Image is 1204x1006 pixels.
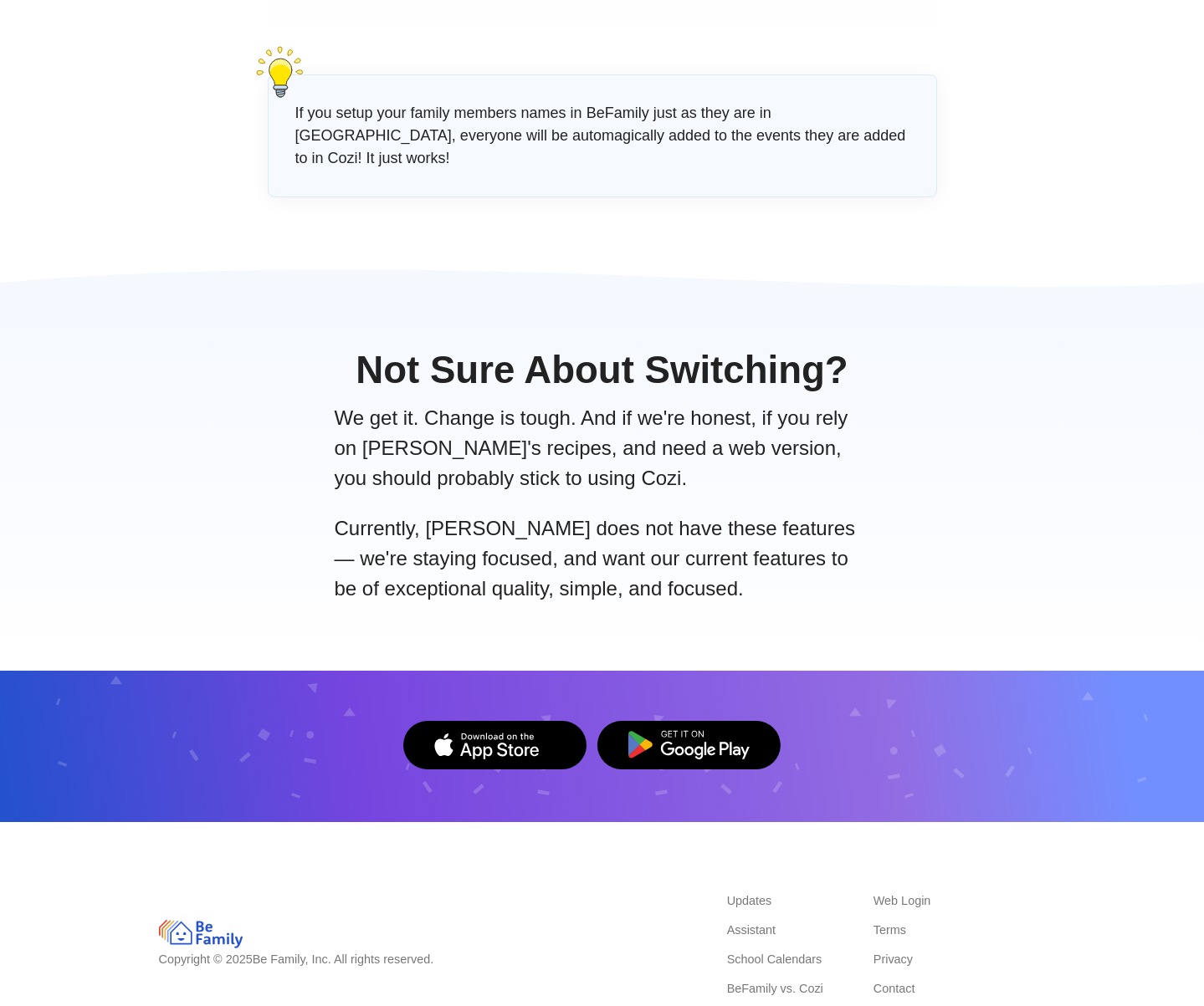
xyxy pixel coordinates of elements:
a: Web Login [874,894,931,907]
a: School Calendars [727,952,822,966]
img: BeFamily on the Google Play Store [597,721,781,769]
h2: Not Sure About Switching? [126,351,1079,390]
img: BeFamily on the Apple App Store [403,721,587,769]
a: BeFamily vs. Cozi [727,982,823,995]
p: Currently, [PERSON_NAME] does not have these features — we're staying focused, and want our curre... [335,513,870,604]
a: Privacy [874,952,913,966]
p: Copyright © 2025 [159,951,592,969]
p: We get it. Change is tough. And if we're honest, if you rely on [PERSON_NAME]'s recipes, and need... [335,403,870,493]
a: Terms [874,923,906,937]
a: Assistant [727,923,776,937]
a: Updates [727,894,772,907]
span: Be Family, Inc. All rights reserved. [253,952,433,966]
p: If you setup your family members names in BeFamily just as they are in [GEOGRAPHIC_DATA], everyon... [295,102,909,170]
a: Contact [874,982,915,995]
